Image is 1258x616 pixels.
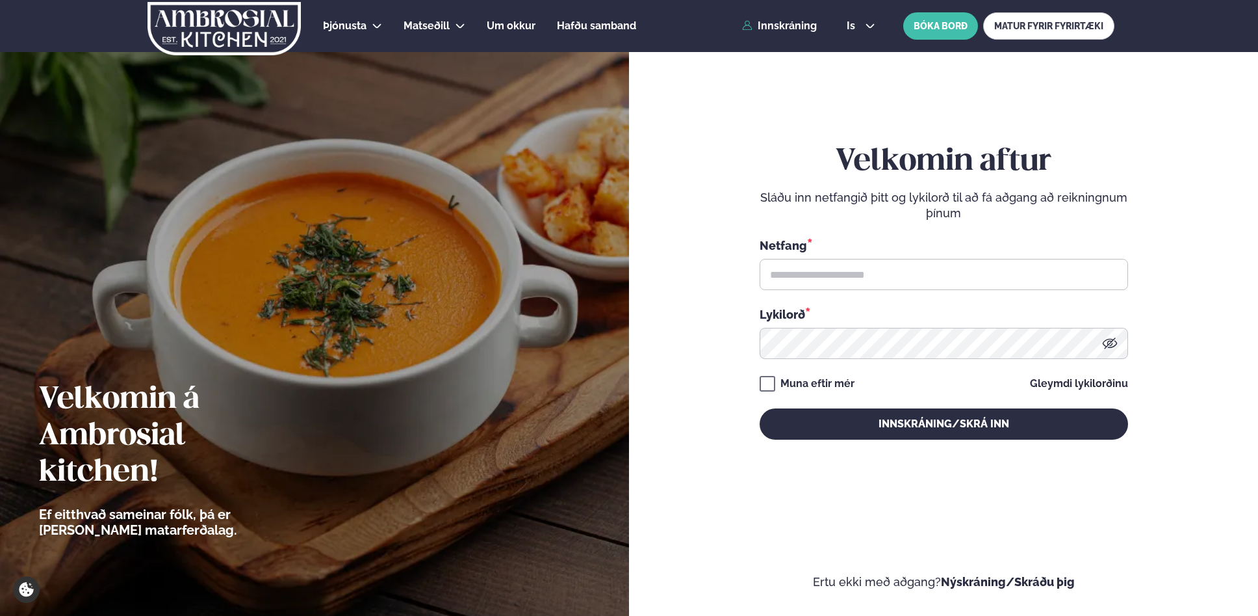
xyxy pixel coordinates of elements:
[487,18,535,34] a: Um okkur
[941,575,1075,589] a: Nýskráning/Skráðu þig
[760,190,1128,221] p: Sláðu inn netfangið þitt og lykilorð til að fá aðgang að reikningnum þínum
[668,574,1219,590] p: Ertu ekki með aðgang?
[13,576,40,603] a: Cookie settings
[1030,379,1128,389] a: Gleymdi lykilorðinu
[323,20,366,32] span: Þjónusta
[903,12,978,40] button: BÓKA BORÐ
[557,20,636,32] span: Hafðu samband
[147,2,302,55] img: logo
[847,21,859,31] span: is
[760,408,1128,440] button: Innskráning/Skrá inn
[983,12,1114,40] a: MATUR FYRIR FYRIRTÆKI
[836,21,885,31] button: is
[323,18,366,34] a: Þjónusta
[39,382,309,491] h2: Velkomin á Ambrosial kitchen!
[39,507,309,538] p: Ef eitthvað sameinar fólk, þá er [PERSON_NAME] matarferðalag.
[760,306,1128,323] div: Lykilorð
[760,237,1128,254] div: Netfang
[404,20,450,32] span: Matseðill
[404,18,450,34] a: Matseðill
[557,18,636,34] a: Hafðu samband
[742,20,817,32] a: Innskráning
[487,20,535,32] span: Um okkur
[760,144,1128,180] h2: Velkomin aftur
